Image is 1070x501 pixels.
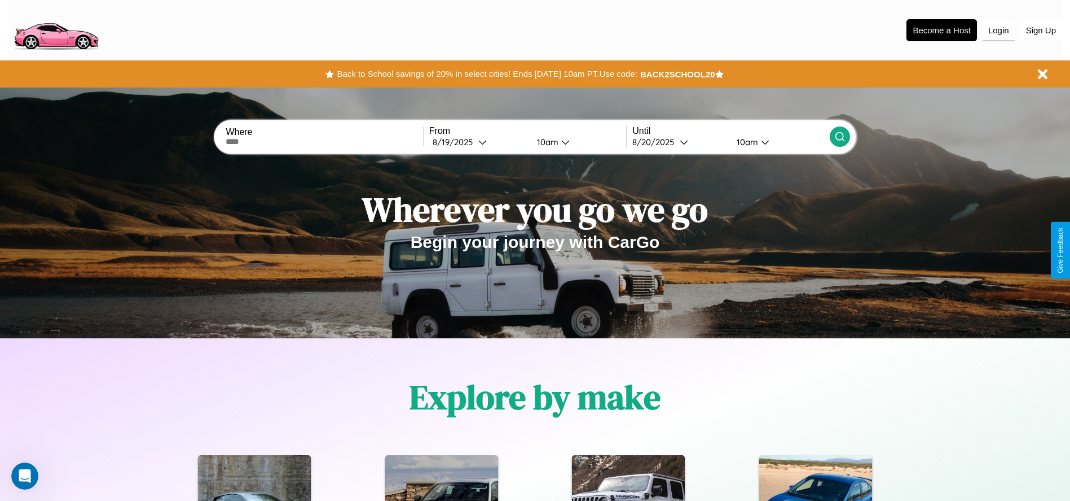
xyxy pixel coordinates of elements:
[11,463,38,490] iframe: Intercom live chat
[983,20,1015,41] button: Login
[1020,20,1062,41] button: Sign Up
[632,126,829,136] label: Until
[528,136,627,148] button: 10am
[429,126,626,136] label: From
[433,137,478,147] div: 8 / 19 / 2025
[531,137,561,147] div: 10am
[334,66,640,82] button: Back to School savings of 20% in select cities! Ends [DATE] 10am PT.Use code:
[226,127,422,137] label: Where
[728,136,830,148] button: 10am
[632,137,680,147] div: 8 / 20 / 2025
[1056,228,1064,273] div: Give Feedback
[409,374,661,420] h1: Explore by make
[731,137,761,147] div: 10am
[640,69,715,79] b: BACK2SCHOOL20
[906,19,977,41] button: Become a Host
[429,136,528,148] button: 8/19/2025
[8,6,103,53] img: logo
